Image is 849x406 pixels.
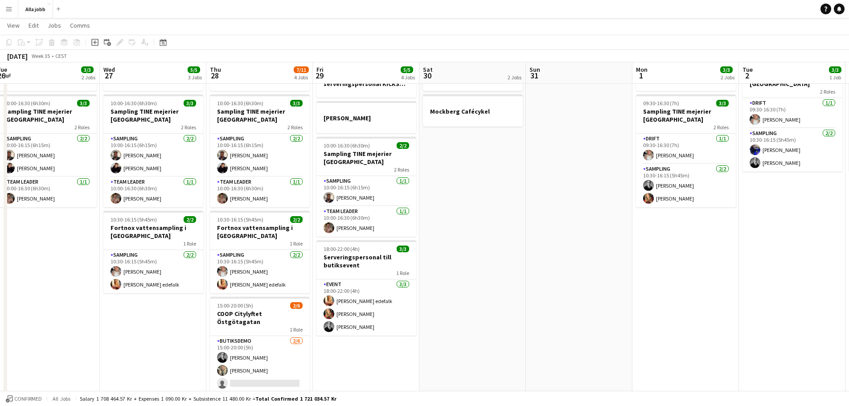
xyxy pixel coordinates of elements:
div: CEST [55,53,67,59]
button: Alla jobb [18,0,53,18]
span: Edit [29,21,39,29]
span: Confirmed [14,396,42,402]
a: Comms [66,20,94,31]
span: Week 35 [29,53,52,59]
span: Comms [70,21,90,29]
div: [DATE] [7,52,28,61]
button: Confirmed [4,394,43,404]
div: Salary 1 708 464.57 kr + Expenses 1 090.00 kr + Subsistence 11 480.00 kr = [80,395,336,402]
a: Jobs [44,20,65,31]
span: All jobs [51,395,72,402]
span: Total Confirmed 1 721 034.57 kr [255,395,336,402]
a: Edit [25,20,42,31]
a: View [4,20,23,31]
span: Jobs [48,21,61,29]
span: View [7,21,20,29]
